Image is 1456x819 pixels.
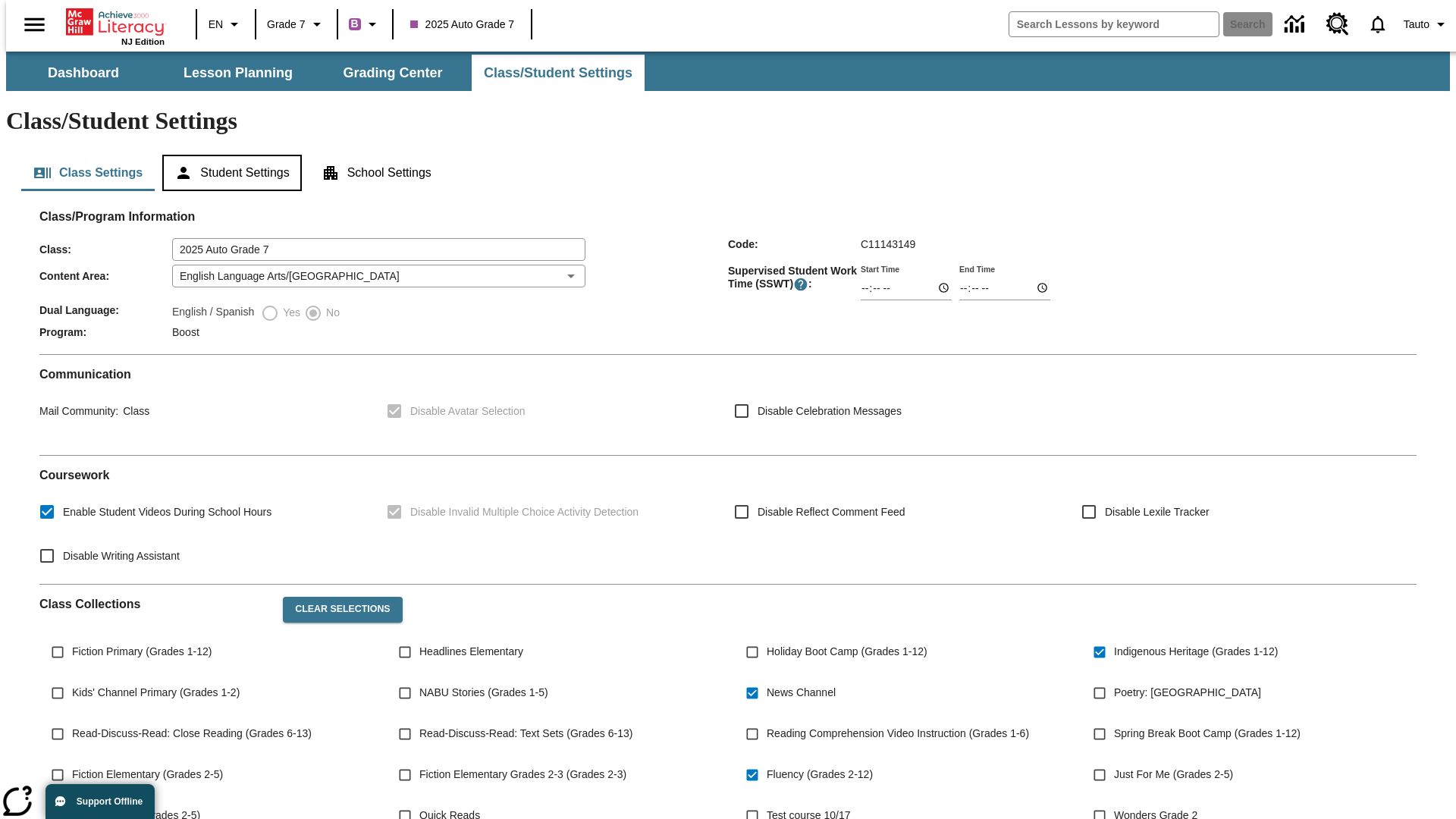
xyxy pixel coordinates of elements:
[72,726,312,742] span: Read-Discuss-Read: Close Reading (Grades 6-13)
[861,263,899,275] label: Start Time
[39,405,118,417] span: Mail Community :
[172,265,585,287] div: English Language Arts/[GEOGRAPHIC_DATA]
[410,17,515,33] span: 2025 Auto Grade 7
[6,107,1450,135] h1: Class/Student Settings
[63,548,180,564] span: Disable Writing Assistant
[72,685,240,701] span: Kids' Channel Primary (Grades 1-2)
[202,11,250,38] button: Language: EN, Select a language
[410,504,639,520] span: Disable Invalid Multiple Choice Activity Detection
[21,155,155,191] button: Class Settings
[1114,685,1261,701] span: Poetry: [GEOGRAPHIC_DATA]
[767,726,1029,742] span: Reading Comprehension Video Instruction (Grades 1-6)
[39,468,1417,572] div: Coursework
[419,767,626,783] span: Fiction Elementary Grades 2-3 (Grades 2-3)
[317,55,469,91] button: Grading Center
[1317,4,1358,45] a: Resource Center, Will open in new tab
[728,238,861,250] span: Code :
[72,767,223,783] span: Fiction Elementary (Grades 2-5)
[39,224,1417,342] div: Class/Program Information
[48,64,119,82] span: Dashboard
[1009,12,1219,36] input: search field
[63,504,271,520] span: Enable Student Videos During School Hours
[172,304,254,322] label: English / Spanish
[1276,4,1317,45] a: Data Center
[758,504,905,520] span: Disable Reflect Comment Feed
[959,263,995,275] label: End Time
[162,55,314,91] button: Lesson Planning
[39,468,1417,482] h2: Course work
[419,644,523,660] span: Headlines Elementary
[6,52,1450,91] div: SubNavbar
[8,55,159,91] button: Dashboard
[77,796,143,807] span: Support Offline
[758,403,902,419] span: Disable Celebration Messages
[343,64,442,82] span: Grading Center
[1404,17,1429,33] span: Tauto
[162,155,301,191] button: Student Settings
[861,238,915,250] span: C11143149
[1398,11,1456,38] button: Profile/Settings
[209,17,223,33] span: EN
[484,64,632,82] span: Class/Student Settings
[767,767,873,783] span: Fluency (Grades 2-12)
[419,685,548,701] span: NABU Stories (Grades 1-5)
[410,403,526,419] span: Disable Avatar Selection
[1114,767,1233,783] span: Just For Me (Grades 2-5)
[39,209,1417,224] h2: Class/Program Information
[419,726,632,742] span: Read-Discuss-Read: Text Sets (Grades 6-13)
[39,597,271,611] h2: Class Collections
[261,11,332,38] button: Grade: Grade 7, Select a grade
[1114,726,1301,742] span: Spring Break Boot Camp (Grades 1-12)
[267,17,306,33] span: Grade 7
[793,277,808,292] button: Supervised Student Work Time is the timeframe when students can take LevelSet and when lessons ar...
[184,64,293,82] span: Lesson Planning
[172,326,199,338] span: Boost
[1114,644,1278,660] span: Indigenous Heritage (Grades 1-12)
[39,243,172,256] span: Class :
[728,265,861,292] span: Supervised Student Work Time (SSWT) :
[39,367,1417,443] div: Communication
[279,305,300,321] span: Yes
[767,644,927,660] span: Holiday Boot Camp (Grades 1-12)
[66,7,165,37] a: Home
[118,405,149,417] span: Class
[6,55,646,91] div: SubNavbar
[172,238,585,261] input: Class
[72,644,212,660] span: Fiction Primary (Grades 1-12)
[39,326,172,338] span: Program :
[39,367,1417,381] h2: Communication
[283,597,402,623] button: Clear Selections
[39,270,172,282] span: Content Area :
[767,685,836,701] span: News Channel
[21,155,1435,191] div: Class/Student Settings
[1105,504,1210,520] span: Disable Lexile Tracker
[121,37,165,46] span: NJ Edition
[472,55,645,91] button: Class/Student Settings
[1358,5,1398,44] a: Notifications
[45,784,155,819] button: Support Offline
[309,155,444,191] button: School Settings
[12,2,57,47] button: Open side menu
[351,14,359,33] span: B
[343,11,388,38] button: Boost Class color is purple. Change class color
[322,305,340,321] span: No
[39,304,172,316] span: Dual Language :
[66,5,165,46] div: Home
